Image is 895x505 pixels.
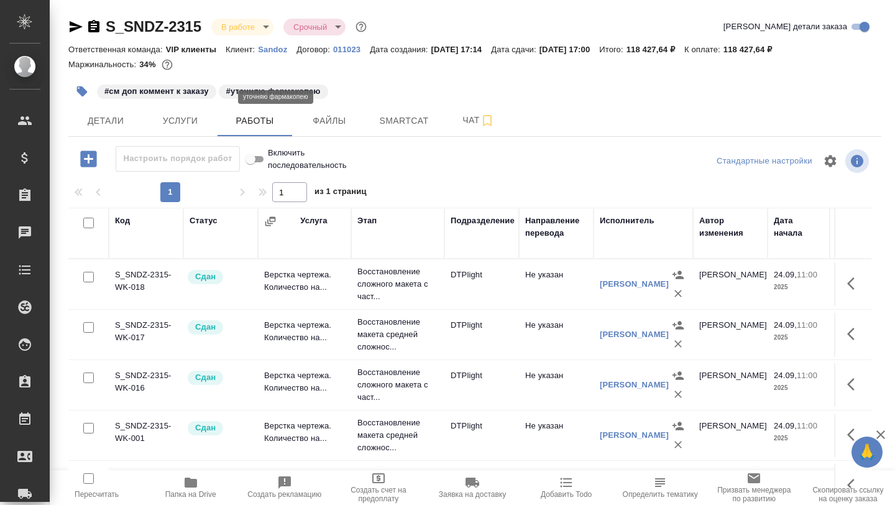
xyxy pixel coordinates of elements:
[258,414,351,457] td: Верстка чертежа. Количество на...
[68,45,166,54] p: Ответственная команда:
[449,113,508,128] span: Чат
[801,470,895,505] button: Скопировать ссылку на оценку заказа
[300,215,327,227] div: Услуга
[797,270,817,279] p: 11:00
[357,215,377,227] div: Этап
[840,420,870,450] button: Здесь прячутся важные кнопки
[693,363,768,407] td: [PERSON_NAME]
[268,147,347,172] span: Включить последовательность
[264,215,277,228] button: Сгруппировать
[150,113,210,129] span: Услуги
[669,266,687,284] button: Назначить
[444,414,519,457] td: DTPlight
[840,470,870,500] button: Здесь прячутся важные кнопки
[247,490,321,499] span: Создать рекламацию
[541,490,592,499] span: Добавить Todo
[851,437,883,468] button: 🙏
[237,470,331,505] button: Создать рекламацию
[774,371,797,380] p: 24.09,
[845,149,871,173] span: Посмотреть информацию
[520,470,613,505] button: Добавить Todo
[519,414,594,457] td: Не указан
[106,18,201,35] a: S_SNDZ-2315
[370,45,431,54] p: Дата создания:
[258,45,296,54] p: Sandoz
[809,486,888,503] span: Скопировать ссылку на оценку заказа
[669,385,687,404] button: Удалить
[104,85,209,98] p: #см доп коммент к заказу
[331,470,425,505] button: Создать счет на предоплату
[669,417,687,435] button: Назначить
[353,19,369,35] button: Доп статусы указывают на важность/срочность заказа
[444,313,519,356] td: DTPlight
[333,45,370,54] p: 011023
[491,45,539,54] p: Дата сдачи:
[68,78,96,105] button: Добавить тэг
[840,369,870,399] button: Здесь прячутся важные кнопки
[75,490,119,499] span: Пересчитать
[290,22,331,32] button: Срочный
[186,369,252,386] div: Менеджер проверил работу исполнителя, передает ее на следующий этап
[144,470,237,505] button: Папка на Drive
[339,486,418,503] span: Создать счет на предоплату
[283,19,346,35] div: В работе
[444,262,519,306] td: DTPlight
[599,45,626,54] p: Итого:
[258,44,296,54] a: Sandoz
[444,363,519,407] td: DTPlight
[195,371,216,384] p: Сдан
[723,45,781,54] p: 118 427,64 ₽
[166,45,226,54] p: VIP клиенты
[623,490,698,499] span: Определить тематику
[186,420,252,437] div: Менеджер проверил работу исполнителя, передает ее на следующий этап
[300,113,359,129] span: Файлы
[797,320,817,330] p: 11:00
[226,85,321,98] p: #уточняю фармакопею
[797,421,817,430] p: 11:00
[600,430,669,440] a: [PERSON_NAME]
[525,215,587,239] div: Направление перевода
[774,421,797,430] p: 24.09,
[774,215,824,239] div: Дата начала
[774,331,824,344] p: 2025
[357,316,438,353] p: Восстановление макета средней сложнос...
[815,146,845,176] span: Настроить таблицу
[357,366,438,404] p: Восстановление сложного макета с част...
[693,414,768,457] td: [PERSON_NAME]
[539,45,600,54] p: [DATE] 17:00
[431,45,492,54] p: [DATE] 17:14
[669,435,687,454] button: Удалить
[186,319,252,336] div: Менеджер проверил работу исполнителя, передает ее на следующий этап
[439,490,506,499] span: Заявка на доставку
[96,85,218,96] span: см доп коммент к заказу
[195,422,216,434] p: Сдан
[840,269,870,299] button: Здесь прячутся важные кнопки
[774,382,824,394] p: 2025
[613,470,707,505] button: Определить тематику
[600,330,669,339] a: [PERSON_NAME]
[314,184,367,202] span: из 1 страниц
[226,45,258,54] p: Клиент:
[519,363,594,407] td: Не указан
[159,57,175,73] button: 65505.67 RUB;
[684,45,723,54] p: К оплате:
[357,417,438,454] p: Восстановление макета средней сложнос...
[519,262,594,306] td: Не указан
[195,321,216,333] p: Сдан
[68,60,139,69] p: Маржинальность:
[669,335,687,353] button: Удалить
[258,313,351,356] td: Верстка чертежа. Количество на...
[296,45,333,54] p: Договор:
[50,470,144,505] button: Пересчитать
[797,371,817,380] p: 11:00
[109,313,183,356] td: S_SNDZ-2315-WK-017
[669,316,687,335] button: Назначить
[693,313,768,356] td: [PERSON_NAME]
[669,467,687,486] button: Назначить
[480,113,495,128] svg: Подписаться
[714,152,815,171] div: split button
[165,490,216,499] span: Папка на Drive
[357,266,438,303] p: Восстановление сложного макета с част...
[856,439,878,465] span: 🙏
[258,363,351,407] td: Верстка чертежа. Количество на...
